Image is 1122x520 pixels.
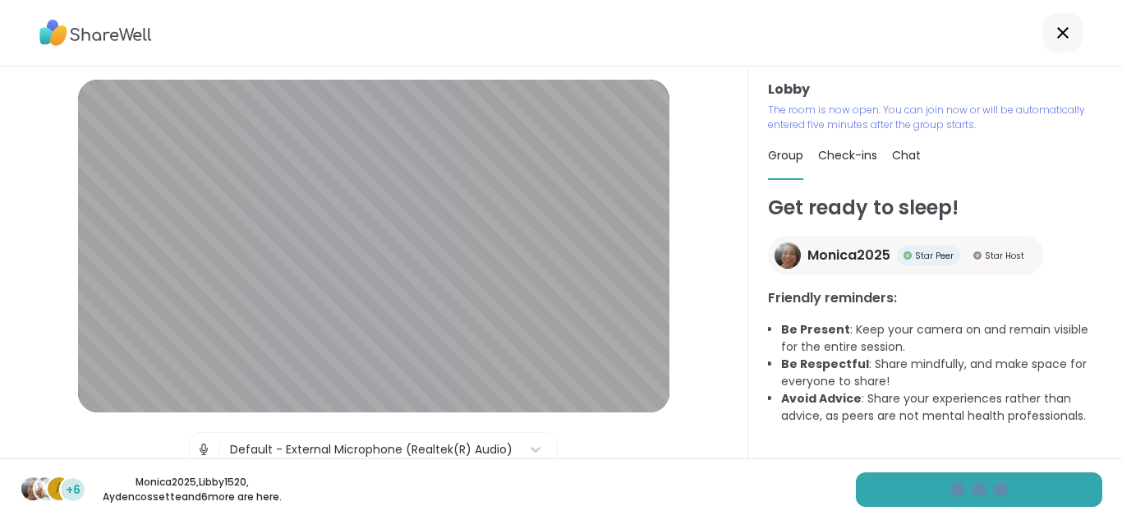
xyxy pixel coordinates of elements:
span: Group [768,147,803,163]
li: : Share your experiences rather than advice, as peers are not mental health professionals. [781,390,1102,425]
a: Monica2025Monica2025Star PeerStar PeerStar HostStar Host [768,236,1044,275]
b: Be Respectful [781,356,869,372]
h3: Friendly reminders: [768,288,1102,308]
img: Monica2025 [775,242,801,269]
img: Monica2025 [21,477,44,500]
img: ShareWell Logo [39,14,152,52]
p: Monica2025 , Libby1520 , Aydencossette and 6 more are here. [100,475,284,504]
span: Star Peer [915,250,954,262]
b: Avoid Advice [781,390,862,407]
h1: Get ready to sleep! [768,193,1102,223]
li: : Keep your camera on and remain visible for the entire session. [781,321,1102,356]
img: Libby1520 [34,477,57,500]
span: +6 [66,481,80,499]
span: Check-ins [818,147,877,163]
li: : Share mindfully, and make space for everyone to share! [781,356,1102,390]
span: Star Host [985,250,1024,262]
div: Default - External Microphone (Realtek(R) Audio) [230,441,513,458]
span: Chat [892,147,921,163]
h3: Lobby [768,80,1102,99]
b: Be Present [781,321,850,338]
span: Monica2025 [807,246,890,265]
p: The room is now open. You can join now or will be automatically entered five minutes after the gr... [768,103,1102,132]
span: A [55,478,64,499]
img: Star Peer [904,251,912,260]
span: | [218,433,222,466]
img: Microphone [196,433,211,466]
img: Star Host [973,251,982,260]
